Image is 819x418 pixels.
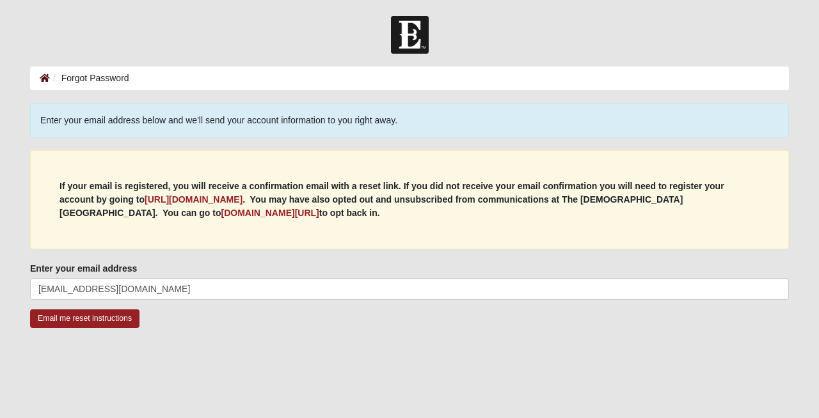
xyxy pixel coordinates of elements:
a: [URL][DOMAIN_NAME] [145,194,243,205]
input: Email me reset instructions [30,309,139,328]
div: Enter your email address below and we'll send your account information to you right away. [30,104,789,137]
li: Forgot Password [50,72,129,85]
p: If your email is registered, you will receive a confirmation email with a reset link. If you did ... [60,180,759,220]
label: Enter your email address [30,262,137,275]
img: Church of Eleven22 Logo [391,16,429,54]
a: [DOMAIN_NAME][URL] [221,208,319,218]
